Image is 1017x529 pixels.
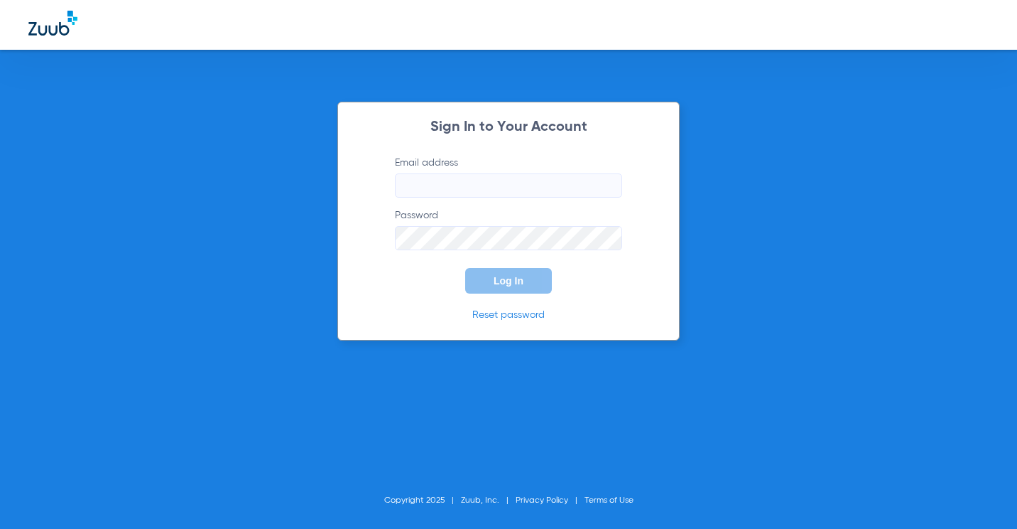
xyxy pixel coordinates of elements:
[584,496,633,505] a: Terms of Use
[395,156,622,198] label: Email address
[461,493,516,508] li: Zuub, Inc.
[395,173,622,198] input: Email address
[516,496,568,505] a: Privacy Policy
[384,493,461,508] li: Copyright 2025
[28,11,77,36] img: Zuub Logo
[395,226,622,250] input: Password
[395,208,622,250] label: Password
[494,275,523,287] span: Log In
[465,268,552,294] button: Log In
[374,120,643,134] h2: Sign In to Your Account
[472,310,545,320] a: Reset password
